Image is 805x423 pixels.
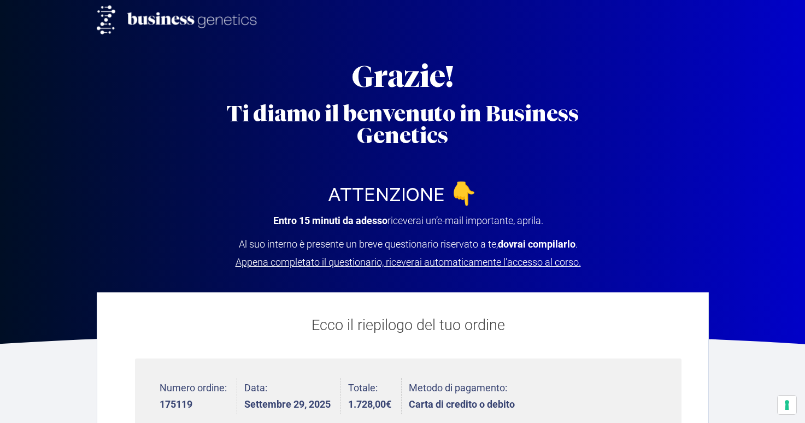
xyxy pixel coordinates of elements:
[233,240,583,267] p: Al suo interno è presente un breve questionario riservato a te, .
[386,398,391,410] span: €
[409,378,515,415] li: Metodo di pagamento:
[244,399,331,409] strong: Settembre 29, 2025
[778,396,796,414] button: Le tue preferenze relative al consenso per le tecnologie di tracciamento
[409,399,515,409] strong: Carta di credito o debito
[9,380,42,413] iframe: Customerly Messenger Launcher
[160,378,237,415] li: Numero ordine:
[135,314,681,337] p: Ecco il riepilogo del tuo ordine
[206,103,600,146] h2: Ti diamo il benvenuto in Business Genetics
[348,378,402,415] li: Totale:
[244,378,341,415] li: Data:
[160,399,227,409] strong: 175119
[236,256,581,268] span: Appena completato il questionario, riceverai automaticamente l’accesso al corso.
[348,398,391,410] bdi: 1.728,00
[206,185,600,207] h2: ATTENZIONE 👇
[498,238,575,250] strong: dovrai compilarlo
[273,215,387,226] strong: Entro 15 minuti da adesso
[233,216,583,225] p: riceverai un’e-mail importante, aprila.
[206,62,600,92] h2: Grazie!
